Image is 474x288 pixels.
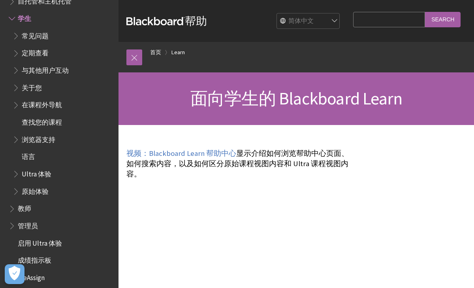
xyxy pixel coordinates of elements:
span: 启用 Ultra 体验 [18,237,62,247]
a: 首页 [150,47,161,57]
span: 定期查看 [22,47,49,57]
span: 语言 [22,150,35,161]
span: 与其他用户互动 [22,64,69,74]
a: 视频：Blackboard Learn 帮助中心 [126,149,236,158]
span: Ultra 体验 [22,167,51,178]
span: 管理员 [18,219,38,230]
span: 查找您的课程 [22,116,62,126]
span: 成绩指示板 [18,254,51,264]
button: Open Preferences [5,264,24,284]
p: 显示介绍如何浏览帮助中心页面、如何搜索内容，以及如何区分原始课程视图内容和 Ultra 课程视图内容。 [126,148,349,180]
span: 学生 [18,12,31,23]
select: Site Language Selector [277,13,340,29]
span: SafeAssign [14,271,45,282]
a: Learn [171,47,185,57]
strong: Blackboard [126,17,185,25]
input: Search [425,12,461,27]
span: 浏览器支持 [22,133,55,144]
span: 关于您 [22,81,42,92]
span: 在课程外导航 [22,99,62,109]
a: Blackboard帮助 [126,14,207,28]
span: 原始体验 [22,185,49,195]
span: 面向学生的 Blackboard Learn [190,87,402,109]
span: 教师 [18,202,31,213]
span: 常见问题 [22,29,49,40]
